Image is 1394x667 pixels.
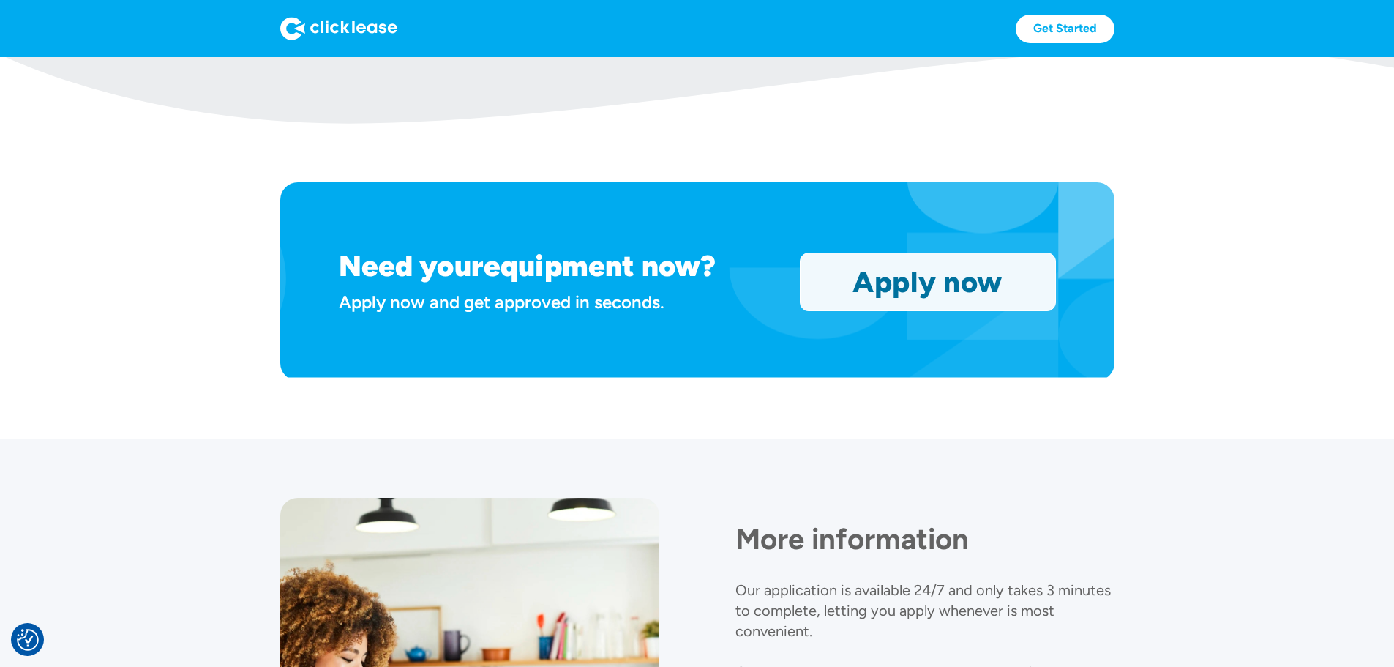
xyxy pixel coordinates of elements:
[339,248,484,283] h1: Need your
[1016,15,1114,43] a: Get Started
[801,253,1055,310] a: Apply now
[339,289,782,315] div: Apply now and get approved in seconds.
[280,17,397,40] img: Logo
[17,629,39,651] button: Consent Preferences
[735,521,1114,556] h1: More information
[484,248,716,283] h1: equipment now?
[17,629,39,651] img: Revisit consent button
